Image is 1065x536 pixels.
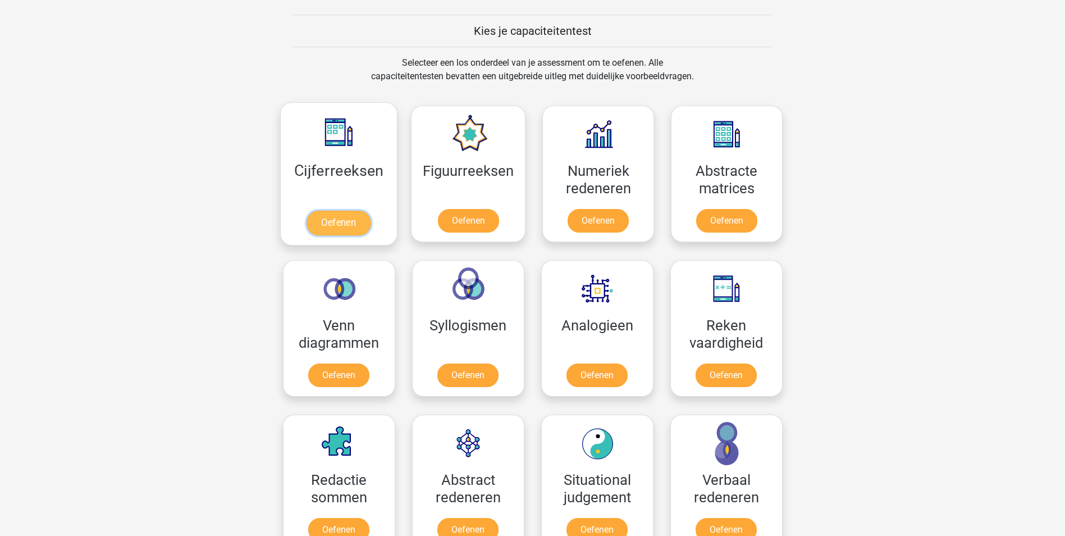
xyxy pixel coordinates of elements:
[566,364,628,387] a: Oefenen
[307,211,371,235] a: Oefenen
[437,364,499,387] a: Oefenen
[293,24,773,38] h5: Kies je capaciteitentest
[360,56,705,97] div: Selecteer een los onderdeel van je assessment om te oefenen. Alle capaciteitentesten bevatten een...
[696,364,757,387] a: Oefenen
[696,209,757,233] a: Oefenen
[438,209,499,233] a: Oefenen
[568,209,629,233] a: Oefenen
[308,364,369,387] a: Oefenen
